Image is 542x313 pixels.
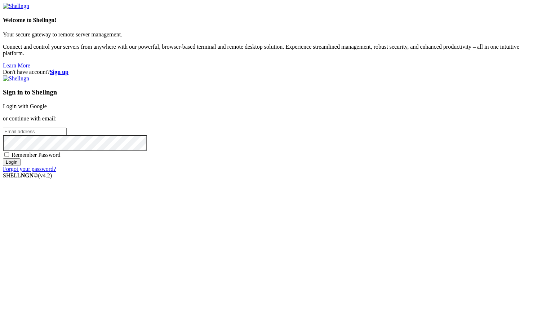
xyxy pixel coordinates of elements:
input: Login [3,158,21,166]
a: Forgot your password? [3,166,56,172]
p: Connect and control your servers from anywhere with our powerful, browser-based terminal and remo... [3,44,539,57]
img: Shellngn [3,75,29,82]
a: Learn More [3,62,30,69]
h4: Welcome to Shellngn! [3,17,539,23]
span: 4.2.0 [38,172,52,178]
b: NGN [21,172,34,178]
h3: Sign in to Shellngn [3,88,539,96]
p: or continue with email: [3,115,539,122]
a: Login with Google [3,103,47,109]
input: Remember Password [4,152,9,157]
span: SHELL © [3,172,52,178]
a: Sign up [50,69,68,75]
span: Remember Password [12,152,61,158]
img: Shellngn [3,3,29,9]
input: Email address [3,128,67,135]
div: Don't have account? [3,69,539,75]
p: Your secure gateway to remote server management. [3,31,539,38]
